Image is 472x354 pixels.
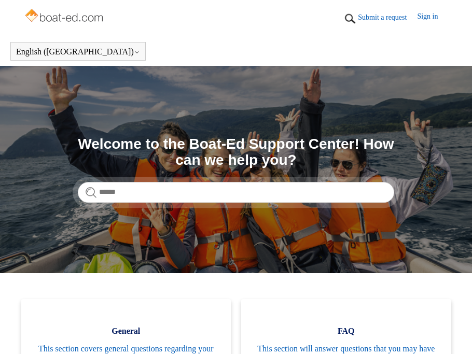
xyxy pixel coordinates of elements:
span: FAQ [257,325,436,337]
div: Live chat [437,319,464,346]
span: General [37,325,216,337]
img: Boat-Ed Help Center home page [24,6,106,27]
button: English ([GEOGRAPHIC_DATA]) [16,47,140,56]
a: Sign in [417,11,448,26]
input: Search [78,182,394,203]
img: 01HZPCYTXV3JW8MJV9VD7EMK0H [342,11,358,26]
a: Submit a request [358,12,417,23]
h1: Welcome to the Boat-Ed Support Center! How can we help you? [78,136,394,168]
